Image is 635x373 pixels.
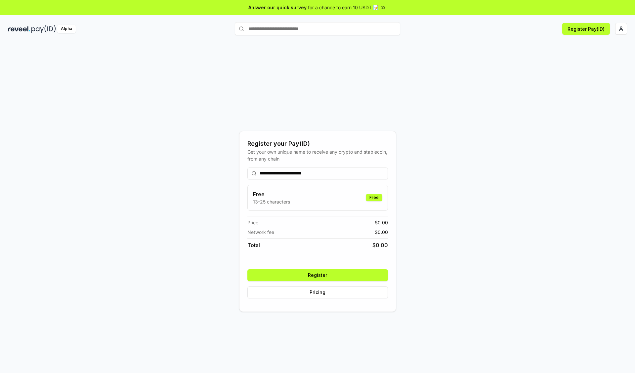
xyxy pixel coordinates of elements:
[57,25,76,33] div: Alpha
[308,4,379,11] span: for a chance to earn 10 USDT 📝
[31,25,56,33] img: pay_id
[247,148,388,162] div: Get your own unique name to receive any crypto and stablecoin, from any chain
[247,139,388,148] div: Register your Pay(ID)
[253,198,290,205] p: 13-25 characters
[247,269,388,281] button: Register
[247,219,258,226] span: Price
[247,286,388,298] button: Pricing
[8,25,30,33] img: reveel_dark
[247,241,260,249] span: Total
[248,4,307,11] span: Answer our quick survey
[375,219,388,226] span: $ 0.00
[375,229,388,236] span: $ 0.00
[253,190,290,198] h3: Free
[372,241,388,249] span: $ 0.00
[247,229,274,236] span: Network fee
[562,23,610,35] button: Register Pay(ID)
[366,194,382,201] div: Free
